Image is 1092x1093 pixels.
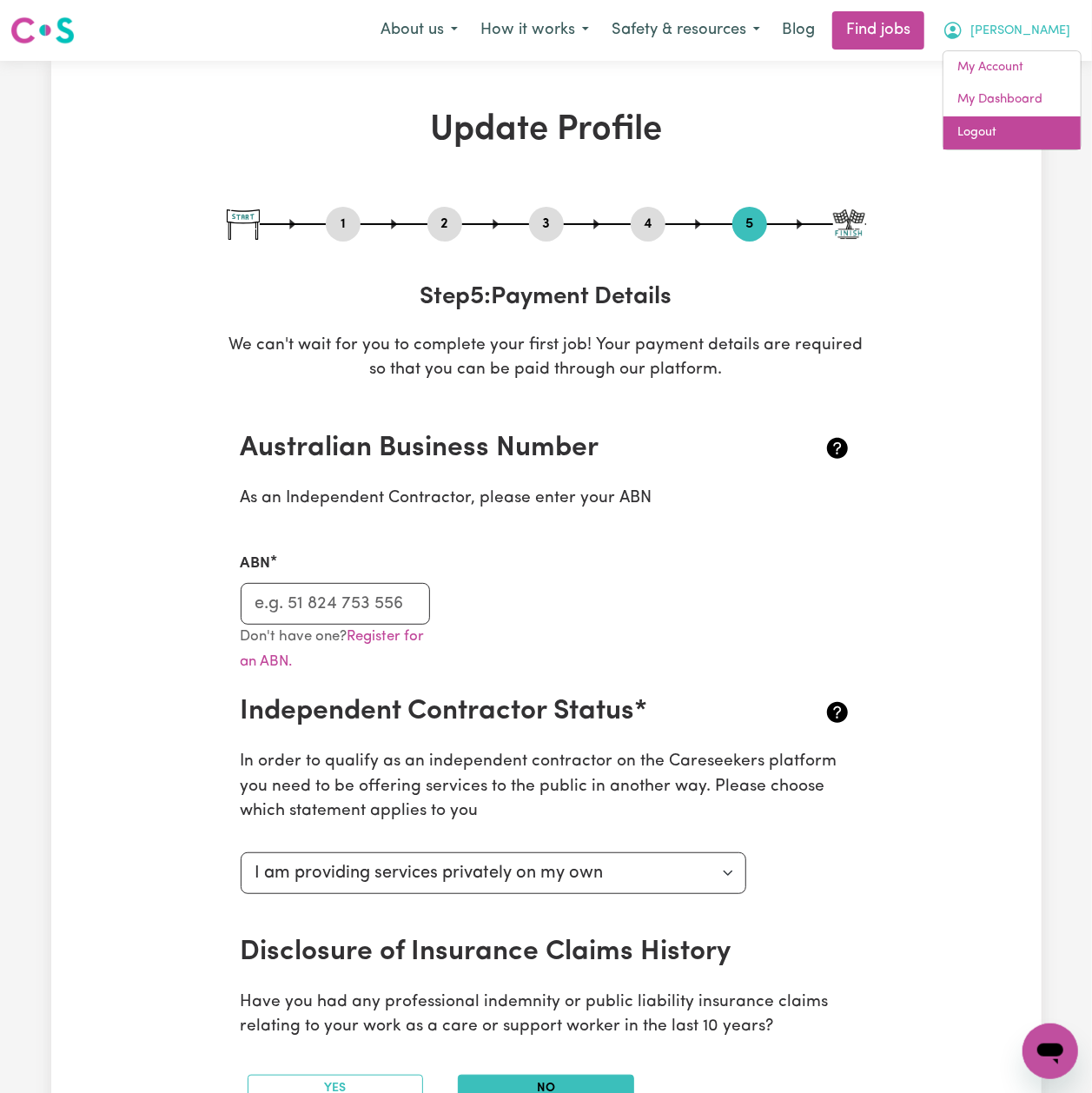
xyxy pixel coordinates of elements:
button: Safety & resources [600,12,771,49]
a: Careseekers logo [10,10,75,50]
iframe: Button to launch messaging window [1023,1023,1078,1079]
h2: Australian Business Number [241,432,751,465]
input: e.g. 51 824 753 556 [241,583,431,625]
button: Go to step 4 [631,213,665,235]
a: Logout [943,116,1081,149]
a: Blog [771,11,825,50]
button: Go to step 3 [529,213,564,235]
button: Go to step 1 [326,213,361,235]
a: My Dashboard [943,83,1081,116]
button: My Account [931,12,1082,49]
p: As an Independent Contractor, please enter your ABN [241,487,852,512]
a: Register for an ABN. [241,629,425,669]
h3: Step 5 : Payment Details [227,283,866,313]
button: Go to step 5 [732,213,767,235]
h1: Update Profile [227,109,866,151]
button: Go to step 2 [427,213,462,235]
a: Find jobs [832,11,924,50]
h2: Disclosure of Insurance Claims History [241,936,751,969]
p: We can't wait for you to complete your first job! Your payment details are required so that you c... [227,334,866,384]
span: [PERSON_NAME] [970,22,1070,41]
p: Have you had any professional indemnity or public liability insurance claims relating to your wor... [241,990,852,1041]
div: My Account [943,50,1082,150]
button: How it works [469,12,600,49]
a: My Account [943,51,1081,84]
p: In order to qualify as an independent contractor on the Careseekers platform you need to be offer... [241,750,852,825]
label: ABN [241,553,271,575]
small: Don't have one? [241,629,425,669]
img: Careseekers logo [10,15,75,46]
button: About us [369,12,469,49]
h2: Independent Contractor Status* [241,695,751,728]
